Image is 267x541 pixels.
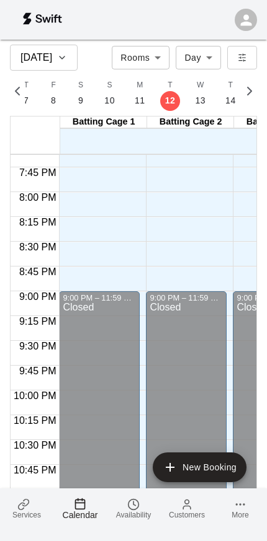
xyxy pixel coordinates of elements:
span: 8:00 PM [16,192,60,203]
span: S [107,79,112,92]
span: Calendar [63,510,98,520]
button: T7 [12,76,40,111]
span: W [197,79,204,92]
span: F [51,79,56,92]
div: 9:00 PM – 11:59 PM [63,293,136,302]
a: Customers [160,488,214,529]
button: S10 [94,76,125,111]
span: 7:45 PM [16,167,60,178]
button: T12 [155,76,186,111]
div: Rooms [112,46,170,69]
span: Customers [169,511,205,519]
span: T [24,79,29,92]
span: 9:30 PM [16,341,60,351]
div: Batting Cage 1 [60,117,147,128]
button: add [153,452,247,482]
h6: [DATE] [20,49,52,66]
span: More [232,511,248,519]
p: 12 [165,94,176,107]
a: Availability [107,488,160,529]
div: Day [176,46,221,69]
p: 11 [135,94,145,107]
button: S9 [67,76,94,111]
button: M11 [125,76,155,111]
span: 10:15 PM [11,415,59,426]
span: 9:00 PM [16,291,60,302]
span: 10:45 PM [11,465,59,475]
span: Services [12,511,41,519]
a: Calendar [53,488,107,529]
p: 7 [24,94,29,107]
span: T [229,79,233,92]
div: Batting Cage 2 [147,117,234,128]
span: 10:30 PM [11,440,59,451]
span: T [168,79,173,92]
p: 13 [195,94,206,107]
span: 9:45 PM [16,366,60,376]
span: 9:15 PM [16,316,60,327]
span: S [78,79,83,92]
span: 8:45 PM [16,266,60,277]
button: W13 [185,76,215,111]
a: More [214,488,267,529]
button: T14 [215,76,246,111]
span: 8:15 PM [16,217,60,227]
p: 10 [104,94,115,107]
div: 9:00 PM – 11:59 PM [150,293,223,302]
span: 10:00 PM [11,390,59,401]
p: 9 [78,94,83,107]
button: F8 [40,76,67,111]
button: [DATE] [10,45,78,71]
span: Availability [116,511,151,519]
span: 8:30 PM [16,242,60,252]
span: M [137,79,143,92]
p: 8 [51,94,56,107]
p: 14 [225,94,236,107]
